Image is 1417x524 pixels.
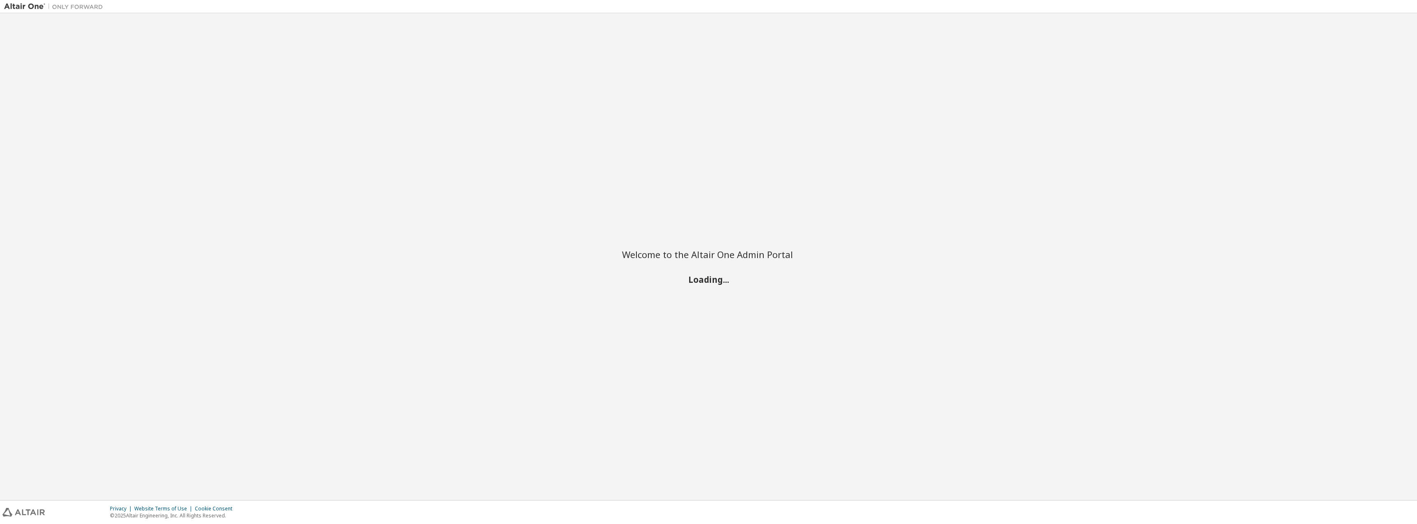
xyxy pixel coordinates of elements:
[2,508,45,517] img: altair_logo.svg
[110,505,134,512] div: Privacy
[134,505,195,512] div: Website Terms of Use
[622,274,795,284] h2: Loading...
[110,512,237,519] p: © 2025 Altair Engineering, Inc. All Rights Reserved.
[195,505,237,512] div: Cookie Consent
[622,249,795,260] h2: Welcome to the Altair One Admin Portal
[4,2,107,11] img: Altair One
